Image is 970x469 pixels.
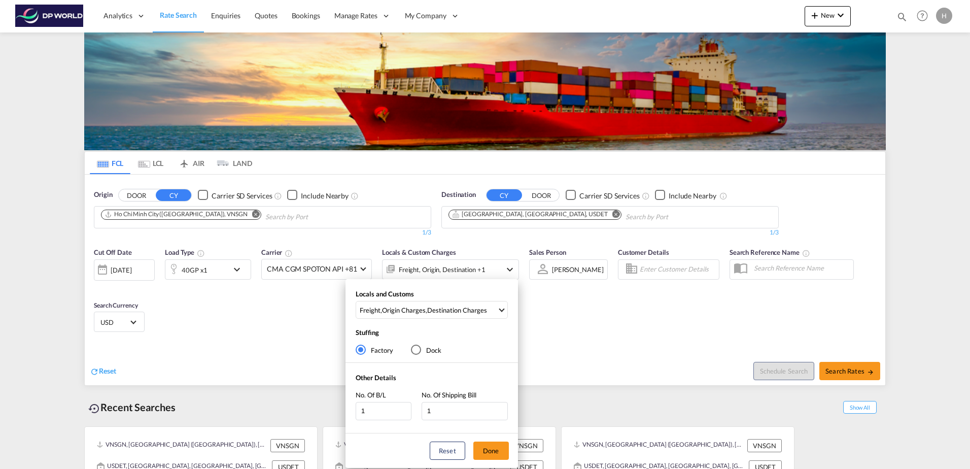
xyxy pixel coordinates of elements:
[473,442,509,460] button: Done
[422,402,508,420] input: No. Of Shipping Bill
[360,306,380,315] div: Freight
[422,391,476,399] span: No. Of Shipping Bill
[356,374,396,382] span: Other Details
[356,402,411,420] input: No. Of B/L
[411,345,441,355] md-radio-button: Dock
[427,306,487,315] div: Destination Charges
[356,391,386,399] span: No. Of B/L
[430,442,465,460] button: Reset
[382,306,426,315] div: Origin Charges
[356,345,393,355] md-radio-button: Factory
[356,301,508,319] md-select: Select Locals and Customs: Freight, Origin Charges, Destination Charges
[356,328,379,337] span: Stuffing
[360,306,497,315] span: , ,
[356,290,414,298] span: Locals and Customs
